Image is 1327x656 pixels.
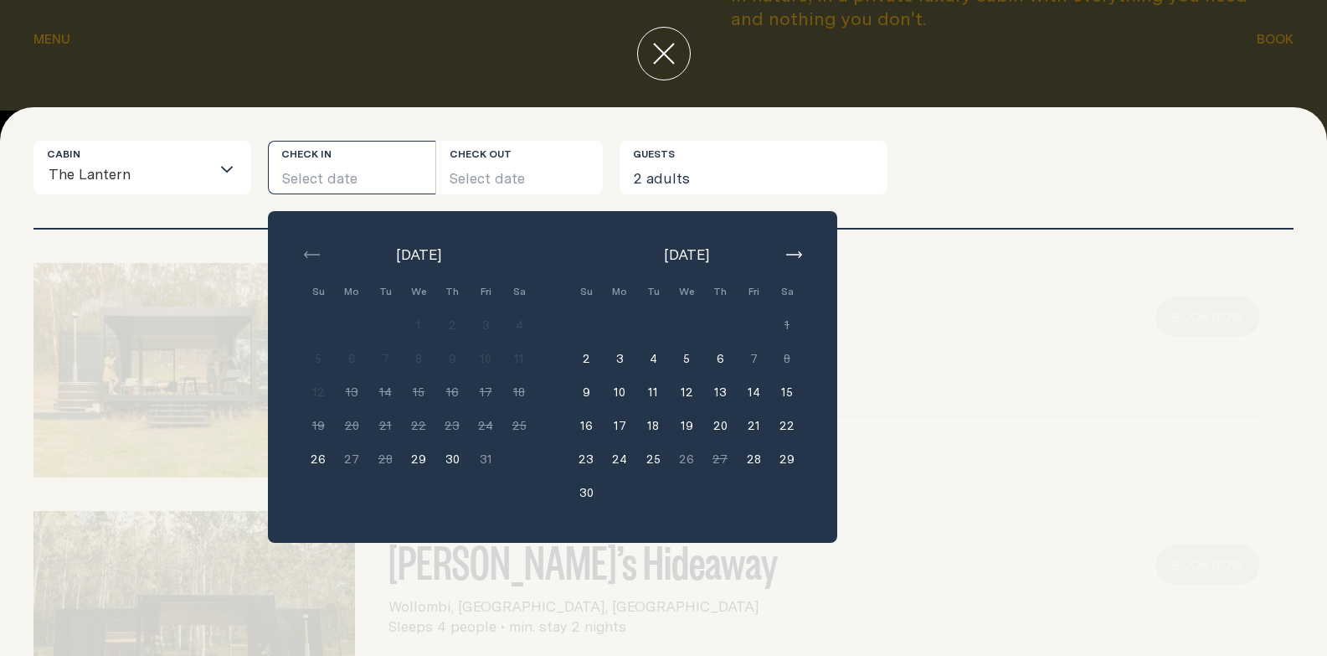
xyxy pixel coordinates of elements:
button: 26 [670,442,703,476]
button: 27 [335,442,368,476]
div: Search for option [33,141,251,194]
button: 22 [402,409,435,442]
button: 2 [435,308,469,342]
button: 27 [703,442,737,476]
button: 26 [301,442,335,476]
button: 5 [670,342,703,375]
label: Guests [633,147,675,161]
button: 20 [703,409,737,442]
button: 31 [469,442,502,476]
div: Mo [335,275,368,308]
div: Su [569,275,603,308]
button: 12 [670,375,703,409]
button: 23 [569,442,603,476]
div: Fri [737,275,770,308]
button: 3 [469,308,502,342]
button: 23 [435,409,469,442]
button: 5 [301,342,335,375]
span: [DATE] [396,245,441,265]
button: 28 [737,442,770,476]
button: 21 [368,409,402,442]
button: 8 [402,342,435,375]
div: We [402,275,435,308]
button: 22 [770,409,804,442]
div: Sa [770,275,804,308]
button: 2 adults [620,141,887,194]
input: Search for option [131,158,210,194]
div: Su [301,275,335,308]
button: 11 [502,342,536,375]
button: 19 [670,409,703,442]
button: 15 [402,375,435,409]
button: 29 [402,442,435,476]
button: 10 [469,342,502,375]
button: 4 [502,308,536,342]
button: 9 [435,342,469,375]
button: 14 [737,375,770,409]
button: 4 [636,342,670,375]
button: 9 [569,375,603,409]
button: Select date [268,141,435,194]
button: 8 [770,342,804,375]
button: 24 [469,409,502,442]
button: 28 [368,442,402,476]
button: 11 [636,375,670,409]
button: 7 [368,342,402,375]
div: Sa [502,275,536,308]
button: 3 [603,342,636,375]
div: Th [703,275,737,308]
button: 7 [737,342,770,375]
button: 6 [335,342,368,375]
button: 18 [636,409,670,442]
button: 30 [435,442,469,476]
button: 17 [603,409,636,442]
button: 25 [636,442,670,476]
div: Tu [368,275,402,308]
button: 13 [703,375,737,409]
button: 10 [603,375,636,409]
button: 19 [301,409,335,442]
span: [DATE] [664,245,709,265]
button: 17 [469,375,502,409]
div: Mo [603,275,636,308]
button: 1 [770,308,804,342]
button: 15 [770,375,804,409]
button: 18 [502,375,536,409]
button: 21 [737,409,770,442]
button: 6 [703,342,737,375]
button: 24 [603,442,636,476]
button: 16 [435,375,469,409]
button: 30 [569,476,603,509]
button: 13 [335,375,368,409]
button: 16 [569,409,603,442]
div: Th [435,275,469,308]
button: 25 [502,409,536,442]
button: 29 [770,442,804,476]
span: The Lantern [48,155,131,194]
button: 14 [368,375,402,409]
button: 2 [569,342,603,375]
div: We [670,275,703,308]
button: close [637,27,691,80]
div: Fri [469,275,502,308]
button: 12 [301,375,335,409]
button: Select date [436,141,604,194]
div: Tu [636,275,670,308]
button: 20 [335,409,368,442]
button: 1 [402,308,435,342]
